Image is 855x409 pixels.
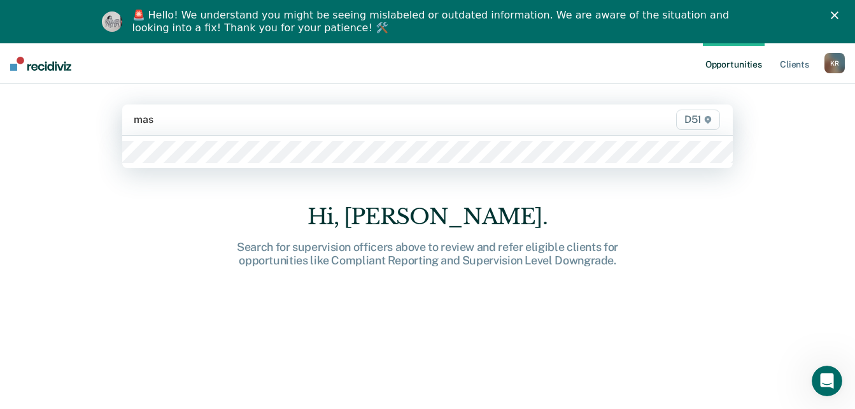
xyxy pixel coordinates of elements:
div: Search for supervision officers above to review and refer eligible clients for opportunities like... [224,240,632,268]
div: 🚨 Hello! We understand you might be seeing mislabeled or outdated information. We are aware of th... [132,9,733,34]
img: Recidiviz [10,57,71,71]
div: K R [824,53,845,73]
button: KR [824,53,845,73]
img: Profile image for Kim [102,11,122,32]
a: Opportunities [703,43,765,84]
iframe: Intercom live chat [812,366,842,396]
a: Clients [777,43,812,84]
div: Close [831,11,844,19]
div: Hi, [PERSON_NAME]. [224,204,632,230]
span: D51 [676,110,720,130]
